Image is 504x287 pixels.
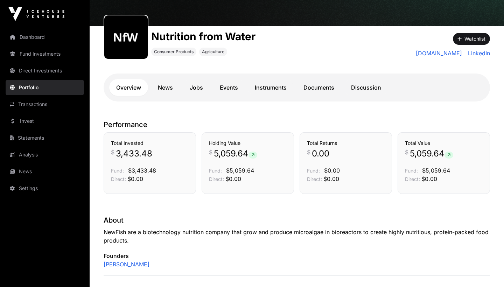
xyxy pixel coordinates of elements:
[128,167,156,174] span: $3,433.48
[151,30,255,43] h1: Nutrition from Water
[453,33,490,45] button: Watchlist
[6,63,84,78] a: Direct Investments
[6,29,84,45] a: Dashboard
[307,176,322,182] span: Direct:
[307,148,310,156] span: $
[209,148,212,156] span: $
[422,167,450,174] span: $5,059.64
[6,80,84,95] a: Portfolio
[213,79,245,96] a: Events
[307,140,385,147] h3: Total Returns
[405,148,408,156] span: $
[111,168,124,174] span: Fund:
[183,79,210,96] a: Jobs
[6,130,84,146] a: Statements
[116,148,152,159] span: 3,433.48
[248,79,294,96] a: Instruments
[111,148,114,156] span: $
[104,252,490,260] p: Founders
[104,228,490,245] p: NewFish are a biotechnology nutrition company that grow and produce microalgae in bioreactors to ...
[6,181,84,196] a: Settings
[6,147,84,162] a: Analysis
[151,79,180,96] a: News
[209,140,287,147] h3: Holding Value
[111,140,189,147] h3: Total Invested
[324,167,340,174] span: $0.00
[6,164,84,179] a: News
[209,176,224,182] span: Direct:
[410,148,453,159] span: 5,059.64
[8,7,64,21] img: Icehouse Ventures Logo
[6,46,84,62] a: Fund Investments
[405,168,418,174] span: Fund:
[107,18,145,56] img: nutrition-from-water328.png
[6,97,84,112] a: Transactions
[225,175,241,182] span: $0.00
[405,140,483,147] h3: Total Value
[416,49,462,57] a: [DOMAIN_NAME]
[202,49,224,55] span: Agriculture
[111,176,126,182] span: Direct:
[109,79,148,96] a: Overview
[209,168,222,174] span: Fund:
[109,79,484,96] nav: Tabs
[465,49,490,57] a: LinkedIn
[6,113,84,129] a: Invest
[214,148,257,159] span: 5,059.64
[323,175,339,182] span: $0.00
[154,49,194,55] span: Consumer Products
[296,79,341,96] a: Documents
[226,167,254,174] span: $5,059.64
[127,175,143,182] span: $0.00
[104,120,490,129] p: Performance
[104,215,490,225] p: About
[469,253,504,287] iframe: Chat Widget
[421,175,437,182] span: $0.00
[344,79,388,96] a: Discussion
[104,260,149,268] a: [PERSON_NAME]
[405,176,420,182] span: Direct:
[307,168,320,174] span: Fund:
[312,148,329,159] span: 0.00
